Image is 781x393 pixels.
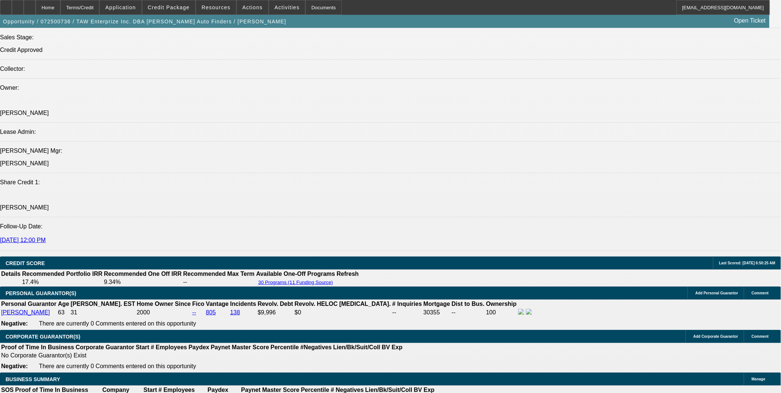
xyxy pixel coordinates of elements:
[58,301,69,307] b: Age
[105,4,136,10] span: Application
[392,301,422,307] b: # Inquiries
[230,309,240,316] a: 138
[336,270,359,278] th: Refresh
[151,344,187,350] b: # Employees
[258,301,293,307] b: Revolv. Debt
[1,344,75,351] th: Proof of Time In Business
[143,387,157,393] b: Start
[148,4,190,10] span: Credit Package
[294,308,391,317] td: $0
[39,320,196,327] span: There are currently 0 Comments entered on this opportunity
[731,14,769,27] a: Open Ticket
[6,290,76,296] span: PERSONAL GUARANTOR(S)
[423,308,451,317] td: 30355
[159,387,195,393] b: # Employees
[137,301,191,307] b: Home Owner Since
[1,301,56,307] b: Personal Guarantor
[256,270,336,278] th: Available One-Off Programs
[3,19,286,24] span: Opportunity / 072500736 / TAW Enterprize Inc. DBA [PERSON_NAME] Auto Finders / [PERSON_NAME]
[694,334,738,338] span: Add Corporate Guarantor
[189,344,209,350] b: Paydex
[269,0,305,14] button: Activities
[21,270,103,278] th: Recommended Portfolio IRR
[301,387,329,393] b: Percentile
[382,344,403,350] b: BV Exp
[70,308,136,317] td: 31
[6,376,60,382] span: BUSINESS SUMMARY
[100,0,141,14] button: Application
[451,308,485,317] td: --
[392,308,422,317] td: --
[76,344,134,350] b: Corporate Guarantor
[752,291,769,295] span: Comment
[39,363,196,369] span: There are currently 0 Comments entered on this opportunity
[57,308,69,317] td: 63
[192,309,196,316] a: --
[1,270,21,278] th: Details
[1,320,28,327] b: Negative:
[211,344,269,350] b: Paynet Master Score
[237,0,268,14] button: Actions
[752,334,769,338] span: Comment
[137,309,150,316] span: 2000
[1,363,28,369] b: Negative:
[142,0,195,14] button: Credit Package
[196,0,236,14] button: Resources
[301,344,332,350] b: #Negatives
[414,387,435,393] b: BV Exp
[333,344,380,350] b: Lien/Bk/Suit/Coll
[275,4,300,10] span: Activities
[206,309,216,316] a: 805
[136,344,149,350] b: Start
[71,301,135,307] b: [PERSON_NAME]. EST
[1,352,406,359] td: No Corporate Guarantor(s) Exist
[183,278,255,286] td: --
[192,301,205,307] b: Fico
[102,387,129,393] b: Company
[206,301,229,307] b: Vantage
[526,309,532,315] img: linkedin-icon.png
[486,308,517,317] td: 100
[103,278,182,286] td: 9.34%
[256,279,335,285] button: 30 Programs (11 Funding Source)
[719,261,775,265] span: Last Scored: [DATE] 6:50:25 AM
[752,377,765,381] span: Manage
[365,387,412,393] b: Lien/Bk/Suit/Coll
[183,270,255,278] th: Recommended Max Term
[6,260,45,266] span: CREDIT SCORE
[257,308,294,317] td: $9,996
[230,301,256,307] b: Incidents
[202,4,231,10] span: Resources
[1,309,50,316] a: [PERSON_NAME]
[271,344,299,350] b: Percentile
[208,387,228,393] b: Paydex
[518,309,524,315] img: facebook-icon.png
[103,270,182,278] th: Recommended One Off IRR
[486,301,517,307] b: Ownership
[242,4,263,10] span: Actions
[424,301,450,307] b: Mortgage
[331,387,364,393] b: # Negatives
[6,334,80,340] span: CORPORATE GUARANTOR(S)
[241,387,300,393] b: Paynet Master Score
[21,278,103,286] td: 17.4%
[295,301,391,307] b: Revolv. HELOC [MEDICAL_DATA].
[695,291,738,295] span: Add Personal Guarantor
[452,301,485,307] b: Dist to Bus.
